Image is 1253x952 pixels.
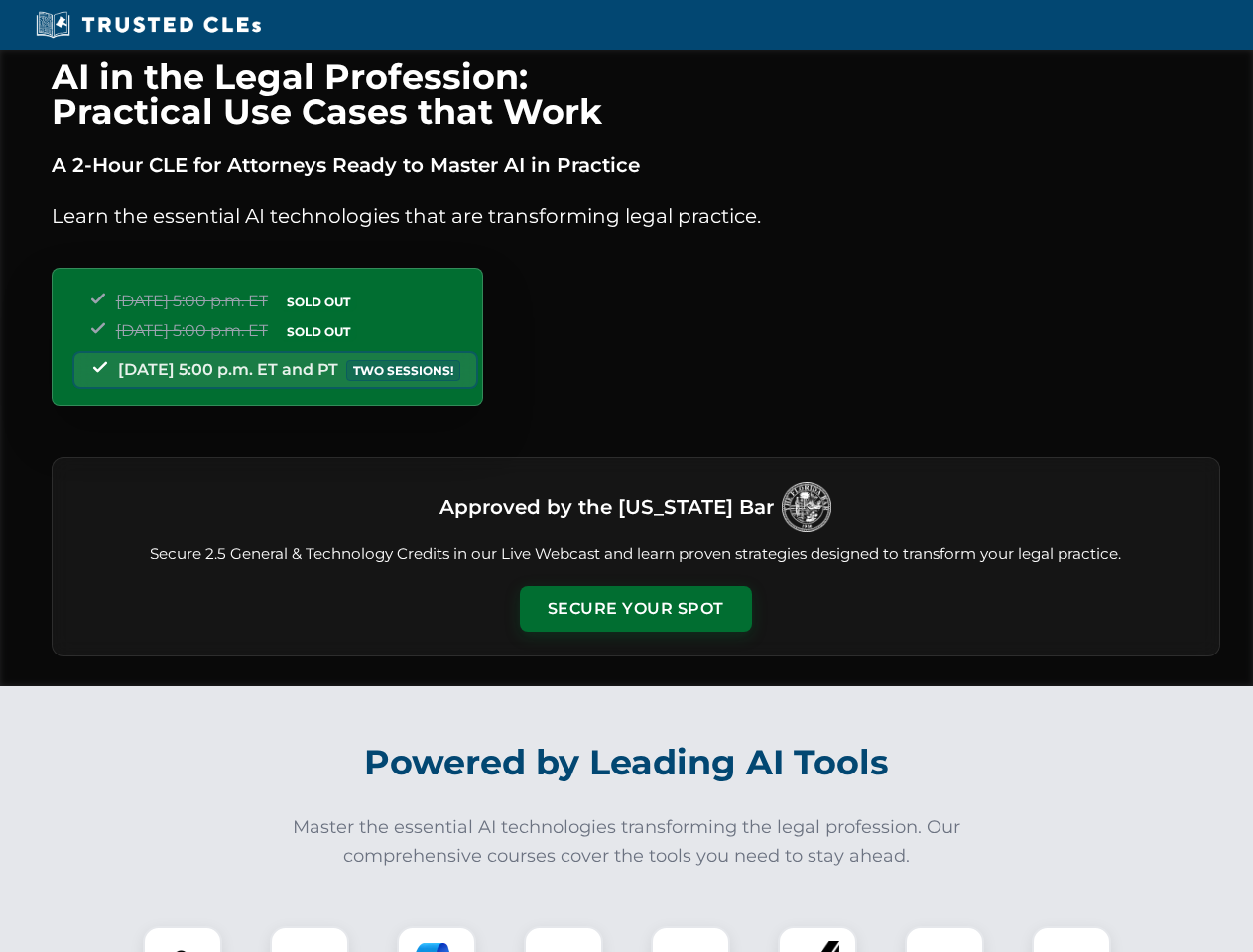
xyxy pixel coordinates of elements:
span: SOLD OUT [280,292,357,312]
h2: Powered by Leading AI Tools [77,728,1177,797]
h3: Approved by the [US_STATE] Bar [439,489,774,525]
img: Logo [782,482,831,532]
p: A 2-Hour CLE for Attorneys Ready to Master AI in Practice [52,149,1220,180]
img: Trusted CLEs [30,10,267,40]
span: SOLD OUT [280,321,357,342]
button: Secure Your Spot [520,586,752,632]
p: Master the essential AI technologies transforming the legal profession. Our comprehensive courses... [280,813,974,871]
p: Secure 2.5 General & Technology Credits in our Live Webcast and learn proven strategies designed ... [76,543,1195,566]
p: Learn the essential AI technologies that are transforming legal practice. [52,200,1220,232]
span: [DATE] 5:00 p.m. ET [116,292,268,310]
h1: AI in the Legal Profession: Practical Use Cases that Work [52,59,1220,129]
span: [DATE] 5:00 p.m. ET [116,321,268,340]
